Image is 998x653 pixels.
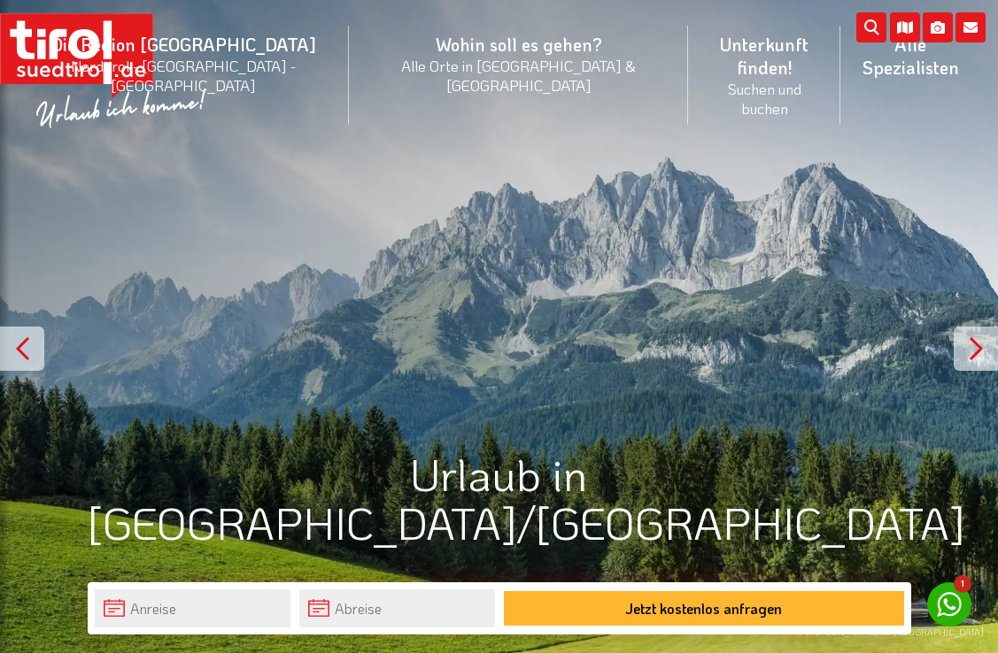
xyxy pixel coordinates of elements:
[688,13,840,137] a: Unterkunft finden!Suchen und buchen
[504,591,904,626] button: Jetzt kostenlos anfragen
[88,449,911,547] h1: Urlaub in [GEOGRAPHIC_DATA]/[GEOGRAPHIC_DATA]
[18,13,349,114] a: Die Region [GEOGRAPHIC_DATA]Nordtirol - [GEOGRAPHIC_DATA] - [GEOGRAPHIC_DATA]
[299,589,495,627] input: Abreise
[840,13,980,98] a: Alle Spezialisten
[709,79,819,118] small: Suchen und buchen
[954,575,971,593] span: 1
[955,12,986,42] i: Kontakt
[923,12,953,42] i: Fotogalerie
[39,56,328,95] small: Nordtirol - [GEOGRAPHIC_DATA] - [GEOGRAPHIC_DATA]
[349,13,688,114] a: Wohin soll es gehen?Alle Orte in [GEOGRAPHIC_DATA] & [GEOGRAPHIC_DATA]
[370,56,667,95] small: Alle Orte in [GEOGRAPHIC_DATA] & [GEOGRAPHIC_DATA]
[927,582,971,626] a: 1
[890,12,920,42] i: Karte öffnen
[95,589,290,627] input: Anreise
